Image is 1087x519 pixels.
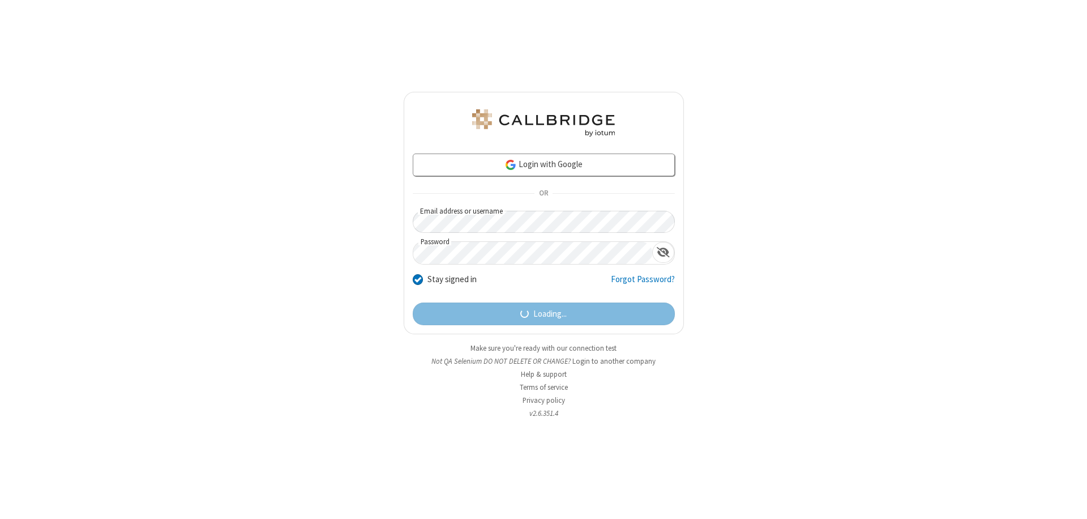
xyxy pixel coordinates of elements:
label: Stay signed in [427,273,477,286]
li: v2.6.351.4 [404,408,684,419]
a: Make sure you're ready with our connection test [470,343,617,353]
img: google-icon.png [504,159,517,171]
a: Privacy policy [523,395,565,405]
button: Loading... [413,303,675,325]
a: Help & support [521,369,567,379]
a: Login with Google [413,154,675,176]
span: Loading... [533,308,567,321]
a: Forgot Password? [611,273,675,295]
img: QA Selenium DO NOT DELETE OR CHANGE [470,109,617,137]
input: Email address or username [413,211,675,233]
div: Show password [652,242,674,263]
input: Password [413,242,652,264]
a: Terms of service [520,382,568,392]
span: OR [534,186,553,202]
li: Not QA Selenium DO NOT DELETE OR CHANGE? [404,356,684,367]
button: Login to another company [572,356,656,367]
